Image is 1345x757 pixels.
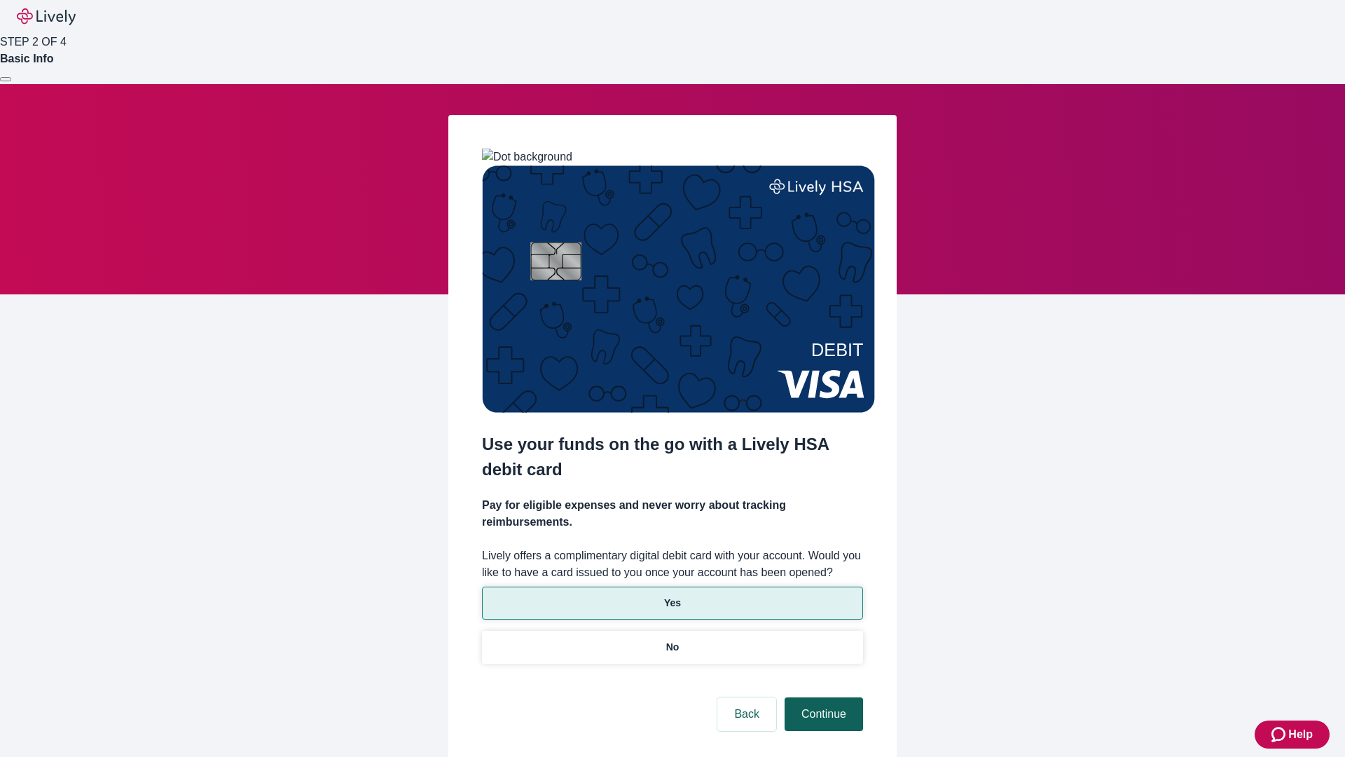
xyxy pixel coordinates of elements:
[482,432,863,482] h2: Use your funds on the go with a Lively HSA debit card
[717,697,776,731] button: Back
[785,697,863,731] button: Continue
[1271,726,1288,743] svg: Zendesk support icon
[482,547,863,581] label: Lively offers a complimentary digital debit card with your account. Would you like to have a card...
[1255,721,1330,749] button: Zendesk support iconHelp
[482,631,863,664] button: No
[482,497,863,531] h4: Pay for eligible expenses and never worry about tracking reimbursements.
[664,596,681,611] p: Yes
[482,587,863,620] button: Yes
[17,8,76,25] img: Lively
[482,149,572,165] img: Dot background
[1288,726,1313,743] span: Help
[482,165,875,413] img: Debit card
[666,640,680,655] p: No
